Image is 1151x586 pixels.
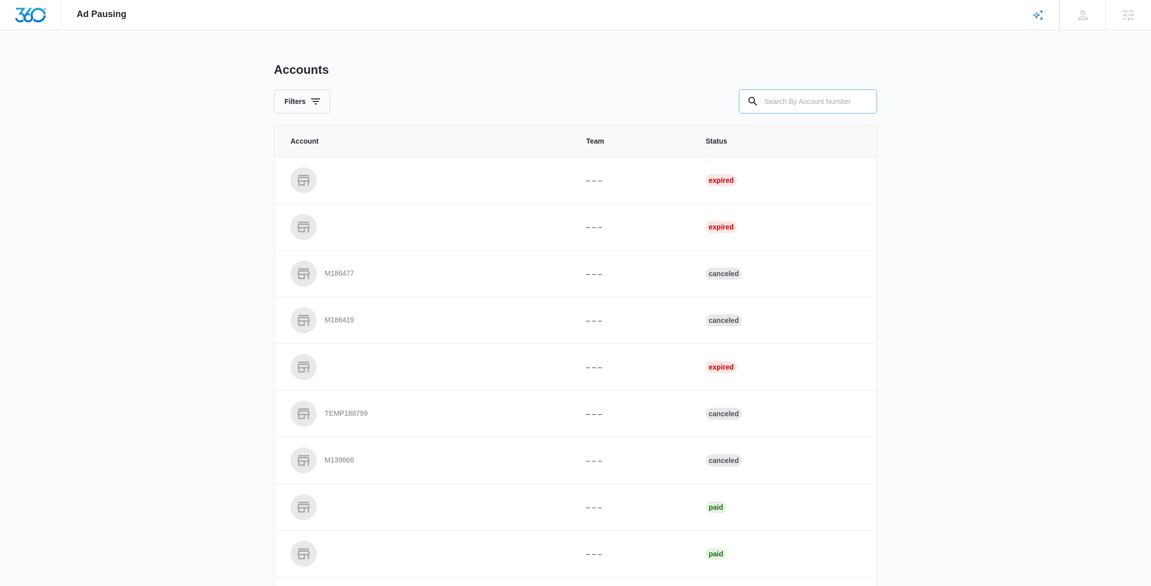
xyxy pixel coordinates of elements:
[291,447,562,474] a: M139866
[586,502,682,513] p: – – –
[291,401,562,427] a: TEMP188799
[706,454,742,466] div: Canceled
[291,136,562,147] span: Account
[706,314,742,326] div: Canceled
[706,136,860,147] span: Status
[586,455,682,466] p: – – –
[291,307,562,333] a: M186419
[586,549,682,559] p: – – –
[706,408,742,420] div: Canceled
[706,501,726,513] div: Paid
[739,89,877,113] input: Search By Account Number
[586,315,682,326] p: – – –
[706,268,742,280] div: Canceled
[706,548,726,560] div: Paid
[586,409,682,419] p: – – –
[706,174,737,186] div: Expired
[706,221,737,233] div: Expired
[77,9,127,20] span: Ad Pausing
[274,89,330,113] button: Filters
[325,455,354,465] p: M139866
[706,361,737,373] div: Expired
[586,175,682,186] p: – – –
[586,269,682,279] p: – – –
[291,261,562,287] a: M186477
[325,315,354,325] p: M186419
[586,362,682,373] p: – – –
[325,269,354,279] p: M186477
[586,222,682,232] p: – – –
[274,62,329,77] h1: Accounts
[586,136,682,147] span: Team
[325,409,368,419] p: TEMP188799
